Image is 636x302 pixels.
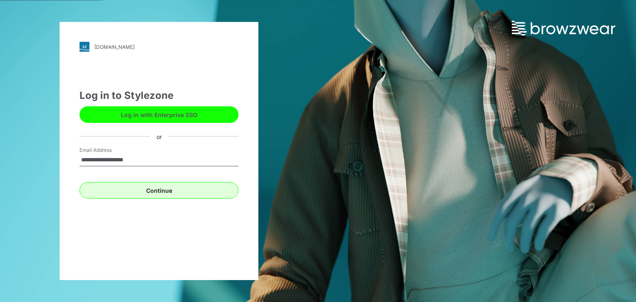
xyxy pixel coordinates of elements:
div: [DOMAIN_NAME] [94,44,135,50]
img: stylezone-logo.562084cfcfab977791bfbf7441f1a819.svg [79,42,89,52]
img: browzwear-logo.e42bd6dac1945053ebaf764b6aa21510.svg [512,21,615,36]
div: Log in to Stylezone [79,88,238,103]
div: or [150,132,169,141]
button: Log in with Enterprise SSO [79,106,238,123]
label: Email Address [79,146,137,154]
a: [DOMAIN_NAME] [79,42,238,52]
button: Continue [79,182,238,199]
